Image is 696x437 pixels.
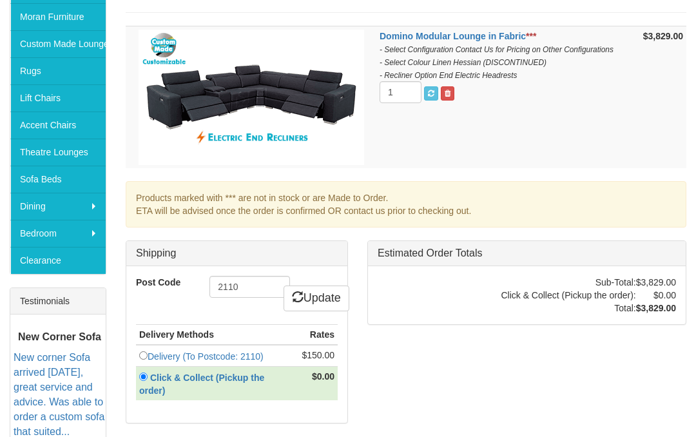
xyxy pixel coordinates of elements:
a: Update [284,286,349,311]
td: Total: [501,302,635,315]
div: Testimonials [10,288,106,315]
a: Clearance [10,247,106,274]
a: Bedroom [10,220,106,247]
i: - Select Colour Linen Hessian (DISCONTINUED) [380,58,546,67]
a: Rugs [10,57,106,84]
a: Domino Modular Lounge in Fabric [380,31,526,41]
a: Moran Furniture [10,3,106,30]
td: Sub-Total: [501,276,635,289]
i: - Recliner Option End Electric Headrests [380,71,517,80]
img: Domino Modular Lounge in Fabric [139,30,364,165]
h3: Estimated Order Totals [378,248,676,259]
b: New Corner Sofa [18,331,101,342]
td: $3,829.00 [636,276,676,289]
a: Delivery (To Postcode: 2110) [148,351,264,362]
strong: Rates [310,329,334,340]
h3: Shipping [136,248,338,259]
td: Click & Collect (Pickup the order): [501,289,635,302]
div: Products marked with *** are not in stock or are Made to Order. ETA will be advised once the orde... [126,181,686,228]
a: Dining [10,193,106,220]
td: $150.00 [298,345,338,367]
strong: $0.00 [312,371,334,382]
a: Accent Chairs [10,112,106,139]
a: Custom Made Lounges [10,30,106,57]
strong: Delivery Methods [139,329,214,340]
td: $0.00 [636,289,676,302]
label: Post Code [126,276,200,289]
a: Theatre Lounges [10,139,106,166]
strong: $3,829.00 [643,31,683,41]
i: - Select Configuration Contact Us for Pricing on Other Configurations [380,45,614,54]
a: Sofa Beds [10,166,106,193]
strong: $3,829.00 [636,303,676,313]
a: Lift Chairs [10,84,106,112]
a: Click & Collect (Pickup the order) [139,373,264,396]
a: New corner Sofa arrived [DATE], great service and advice. Was able to order a custom sofa that su... [14,352,104,436]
